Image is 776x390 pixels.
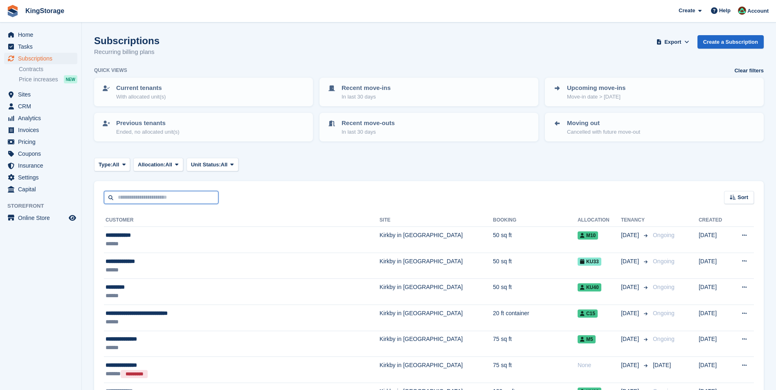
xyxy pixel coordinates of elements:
span: Create [679,7,695,15]
span: Ongoing [653,284,675,290]
span: Subscriptions [18,53,67,64]
td: 75 sq ft [493,357,578,383]
th: Tenancy [621,214,650,227]
span: Ongoing [653,310,675,316]
div: None [578,361,621,370]
p: Recent move-outs [342,119,395,128]
span: Ongoing [653,336,675,342]
span: [DATE] [621,283,641,291]
a: KingStorage [22,4,67,18]
span: Allocation: [138,161,165,169]
span: Analytics [18,112,67,124]
a: Price increases NEW [19,75,77,84]
span: Storefront [7,202,81,210]
a: menu [4,160,77,171]
span: Capital [18,184,67,195]
td: 50 sq ft [493,279,578,305]
span: All [165,161,172,169]
span: Sites [18,89,67,100]
td: Kirkby in [GEOGRAPHIC_DATA] [380,253,493,279]
span: Pricing [18,136,67,148]
span: All [112,161,119,169]
span: Insurance [18,160,67,171]
span: Help [719,7,731,15]
p: Recent move-ins [342,83,391,93]
p: Previous tenants [116,119,180,128]
p: Moving out [567,119,640,128]
p: In last 30 days [342,93,391,101]
span: Account [747,7,769,15]
a: menu [4,112,77,124]
th: Booking [493,214,578,227]
th: Customer [104,214,380,227]
span: Ongoing [653,258,675,264]
p: Recurring billing plans [94,47,160,57]
span: Online Store [18,212,67,224]
span: [DATE] [621,257,641,266]
button: Allocation: All [133,158,183,171]
a: menu [4,89,77,100]
td: [DATE] [699,227,731,253]
span: Unit Status: [191,161,221,169]
span: Tasks [18,41,67,52]
a: menu [4,53,77,64]
td: [DATE] [699,331,731,357]
td: 50 sq ft [493,253,578,279]
a: Preview store [67,213,77,223]
span: CRM [18,101,67,112]
button: Unit Status: All [187,158,238,171]
a: Recent move-outs In last 30 days [320,114,538,141]
span: Ongoing [653,232,675,238]
p: Move-in date > [DATE] [567,93,625,101]
a: Recent move-ins In last 30 days [320,78,538,105]
h6: Quick views [94,67,127,74]
th: Created [699,214,731,227]
span: C15 [578,309,598,318]
a: Contracts [19,65,77,73]
p: Current tenants [116,83,166,93]
td: 20 ft container [493,305,578,331]
span: Export [664,38,681,46]
td: [DATE] [699,279,731,305]
a: menu [4,212,77,224]
button: Export [655,35,691,49]
span: Coupons [18,148,67,159]
a: menu [4,41,77,52]
a: menu [4,101,77,112]
a: menu [4,148,77,159]
p: Upcoming move-ins [567,83,625,93]
p: Ended, no allocated unit(s) [116,128,180,136]
span: [DATE] [621,335,641,343]
img: John King [738,7,746,15]
td: Kirkby in [GEOGRAPHIC_DATA] [380,331,493,357]
span: [DATE] [621,231,641,240]
span: Settings [18,172,67,183]
span: All [221,161,228,169]
td: Kirkby in [GEOGRAPHIC_DATA] [380,227,493,253]
span: Home [18,29,67,40]
td: [DATE] [699,253,731,279]
span: Sort [738,193,748,202]
td: 50 sq ft [493,227,578,253]
span: KU40 [578,283,601,291]
a: Create a Subscription [697,35,764,49]
span: M5 [578,335,596,343]
a: menu [4,184,77,195]
div: NEW [64,75,77,83]
span: M10 [578,231,598,240]
td: 75 sq ft [493,331,578,357]
th: Allocation [578,214,621,227]
a: Moving out Cancelled with future move-out [546,114,763,141]
a: Upcoming move-ins Move-in date > [DATE] [546,78,763,105]
img: stora-icon-8386f47178a22dfd0bd8f6a31ec36ba5ce8667c1dd55bd0f319d3a0aa187defe.svg [7,5,19,17]
td: [DATE] [699,357,731,383]
p: Cancelled with future move-out [567,128,640,136]
button: Type: All [94,158,130,171]
p: In last 30 days [342,128,395,136]
a: Current tenants With allocated unit(s) [95,78,312,105]
span: [DATE] [621,309,641,318]
span: Price increases [19,76,58,83]
a: menu [4,29,77,40]
span: [DATE] [653,362,671,368]
td: Kirkby in [GEOGRAPHIC_DATA] [380,305,493,331]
